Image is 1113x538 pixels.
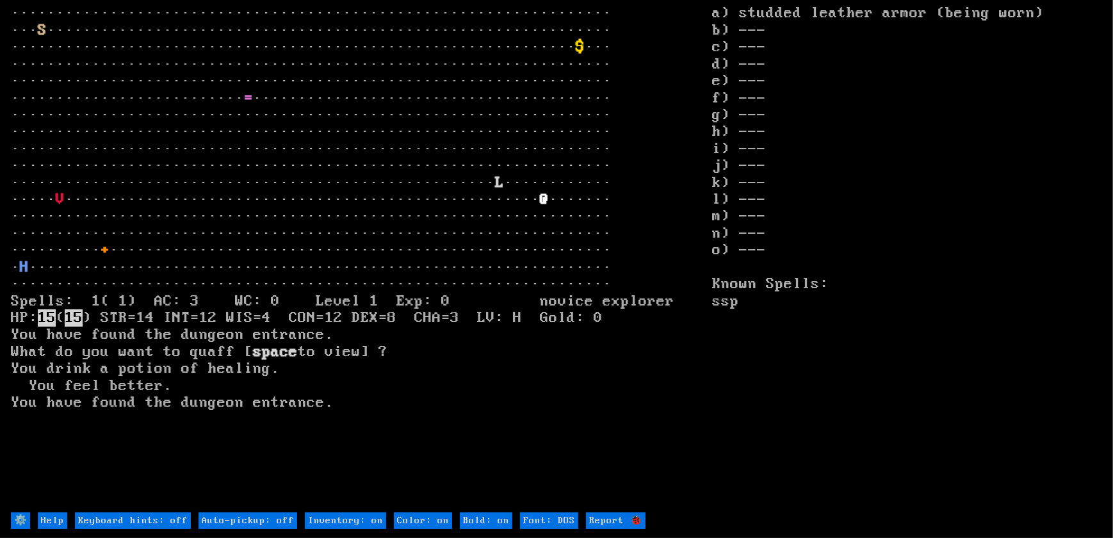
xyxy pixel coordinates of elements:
[199,512,297,529] input: Auto-pickup: off
[540,191,549,208] font: @
[460,512,512,529] input: Bold: on
[586,512,646,529] input: Report 🐞
[11,5,712,511] larn: ··································································· ··· ·························...
[520,512,578,529] input: Font: DOS
[75,512,191,529] input: Keyboard hints: off
[65,309,83,327] mark: 15
[38,309,56,327] mark: 15
[101,241,110,259] font: +
[20,259,29,276] font: H
[576,38,585,56] font: $
[11,512,30,529] input: ⚙️
[305,512,386,529] input: Inventory: on
[394,512,452,529] input: Color: on
[244,90,253,107] font: =
[38,512,67,529] input: Help
[56,191,65,208] font: V
[38,22,47,39] font: S
[495,174,504,192] font: L
[712,5,1101,511] stats: a) studded leather armor (being worn) b) --- c) --- d) --- e) --- f) --- g) --- h) --- i) --- j) ...
[253,343,298,361] b: space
